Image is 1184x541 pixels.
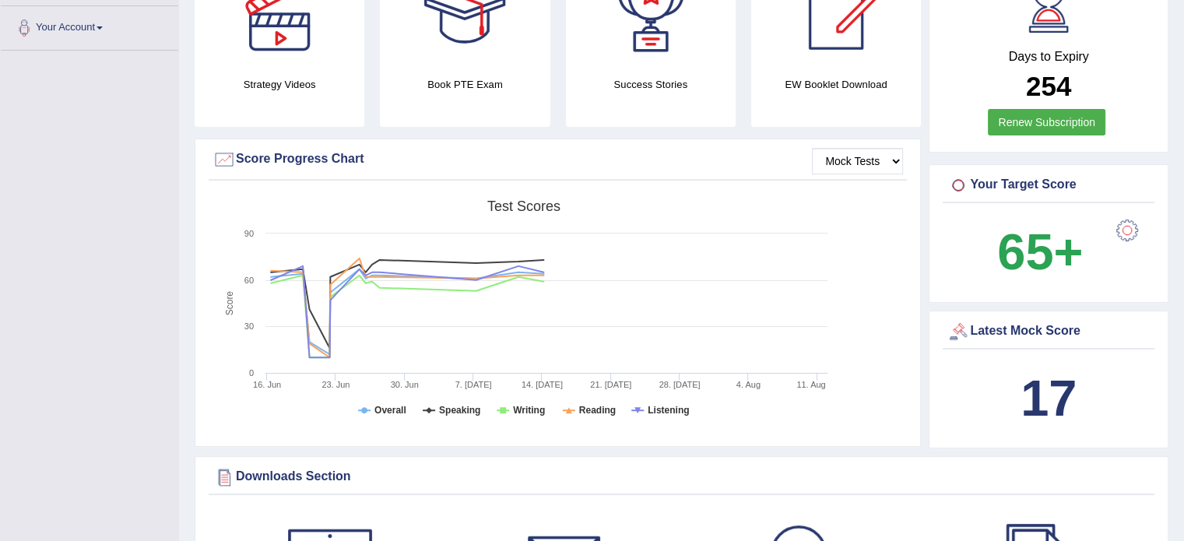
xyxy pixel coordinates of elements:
tspan: Writing [513,405,545,416]
a: Your Account [1,6,178,45]
tspan: 11. Aug [796,380,825,389]
h4: EW Booklet Download [751,76,921,93]
tspan: 4. Aug [736,380,761,389]
h4: Book PTE Exam [380,76,550,93]
div: Score Progress Chart [213,148,903,171]
tspan: 7. [DATE] [455,380,492,389]
a: Renew Subscription [988,109,1105,135]
h4: Strategy Videos [195,76,364,93]
tspan: 23. Jun [321,380,350,389]
tspan: 28. [DATE] [659,380,701,389]
tspan: Speaking [439,405,480,416]
tspan: 30. Jun [391,380,419,389]
tspan: Score [224,291,235,316]
h4: Days to Expiry [947,50,1151,64]
div: Downloads Section [213,465,1151,489]
text: 0 [249,368,254,378]
text: 60 [244,276,254,285]
text: 30 [244,321,254,331]
tspan: Reading [579,405,616,416]
tspan: Overall [374,405,406,416]
tspan: Test scores [487,198,560,214]
b: 65+ [997,223,1083,280]
b: 17 [1021,370,1077,427]
tspan: Listening [648,405,689,416]
text: 90 [244,229,254,238]
tspan: 16. Jun [253,380,281,389]
div: Latest Mock Score [947,320,1151,343]
tspan: 14. [DATE] [522,380,563,389]
h4: Success Stories [566,76,736,93]
div: Your Target Score [947,174,1151,197]
b: 254 [1026,71,1071,101]
tspan: 21. [DATE] [590,380,631,389]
